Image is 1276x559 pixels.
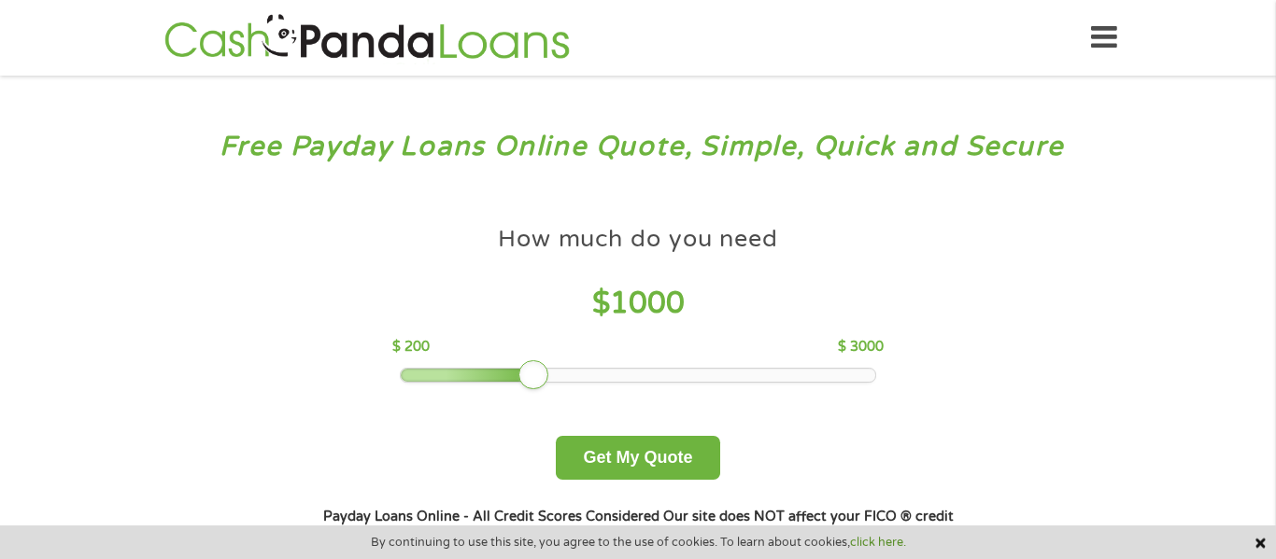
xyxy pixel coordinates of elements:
button: Get My Quote [556,436,719,480]
a: click here. [850,535,906,550]
strong: Payday Loans Online - All Credit Scores Considered [323,509,659,524]
p: $ 3000 [838,337,884,357]
span: By continuing to use this site, you agree to the use of cookies. To learn about cookies, [371,536,906,549]
strong: Our site does NOT affect your FICO ® credit score* [418,509,954,547]
p: $ 200 [392,337,430,357]
span: 1000 [610,286,685,321]
h4: How much do you need [498,224,778,255]
h3: Free Payday Loans Online Quote, Simple, Quick and Secure [54,130,1223,164]
img: GetLoanNow Logo [159,11,575,64]
h4: $ [392,285,883,323]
